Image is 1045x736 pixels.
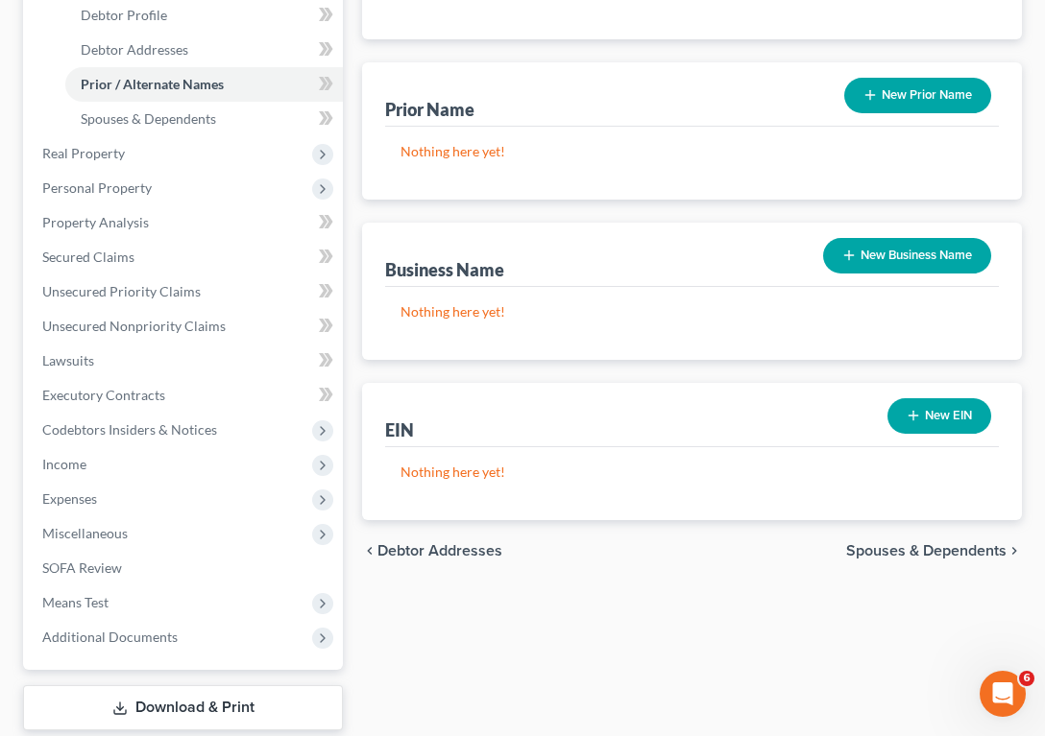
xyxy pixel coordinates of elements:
[385,98,474,121] div: Prior Name
[42,559,122,576] span: SOFA Review
[1019,671,1034,686] span: 6
[385,258,504,281] div: Business Name
[81,41,188,58] span: Debtor Addresses
[27,551,343,585] a: SOFA Review
[42,387,165,403] span: Executory Contracts
[42,525,128,541] span: Miscellaneous
[377,543,502,558] span: Debtor Addresses
[42,456,86,472] span: Income
[362,543,377,558] i: chevron_left
[42,145,125,161] span: Real Property
[362,543,502,558] button: chevron_left Debtor Addresses
[42,249,134,265] span: Secured Claims
[823,238,991,273] button: New Business Name
[23,685,343,730] a: Download & Print
[401,463,984,482] p: Nothing here yet!
[27,240,343,274] a: Secured Claims
[385,418,414,441] div: EIN
[846,543,1007,558] span: Spouses & Dependents
[27,205,343,240] a: Property Analysis
[42,490,97,507] span: Expenses
[81,110,216,127] span: Spouses & Dependents
[65,67,343,102] a: Prior / Alternate Names
[81,76,224,92] span: Prior / Alternate Names
[27,344,343,378] a: Lawsuits
[42,629,178,645] span: Additional Documents
[401,302,984,321] p: Nothing here yet!
[42,352,94,368] span: Lawsuits
[42,214,149,230] span: Property Analysis
[27,309,343,344] a: Unsecured Nonpriority Claims
[844,78,991,113] button: New Prior Name
[42,594,109,610] span: Means Test
[1007,543,1022,558] i: chevron_right
[65,33,343,67] a: Debtor Addresses
[42,421,217,438] span: Codebtors Insiders & Notices
[65,102,343,136] a: Spouses & Dependents
[42,283,201,299] span: Unsecured Priority Claims
[27,274,343,309] a: Unsecured Priority Claims
[42,179,152,196] span: Personal Property
[846,543,1022,558] button: Spouses & Dependents chevron_right
[980,671,1026,717] iframe: Intercom live chat
[27,378,343,413] a: Executory Contracts
[81,7,167,23] span: Debtor Profile
[401,142,984,161] p: Nothing here yet!
[887,398,991,434] button: New EIN
[42,318,226,334] span: Unsecured Nonpriority Claims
